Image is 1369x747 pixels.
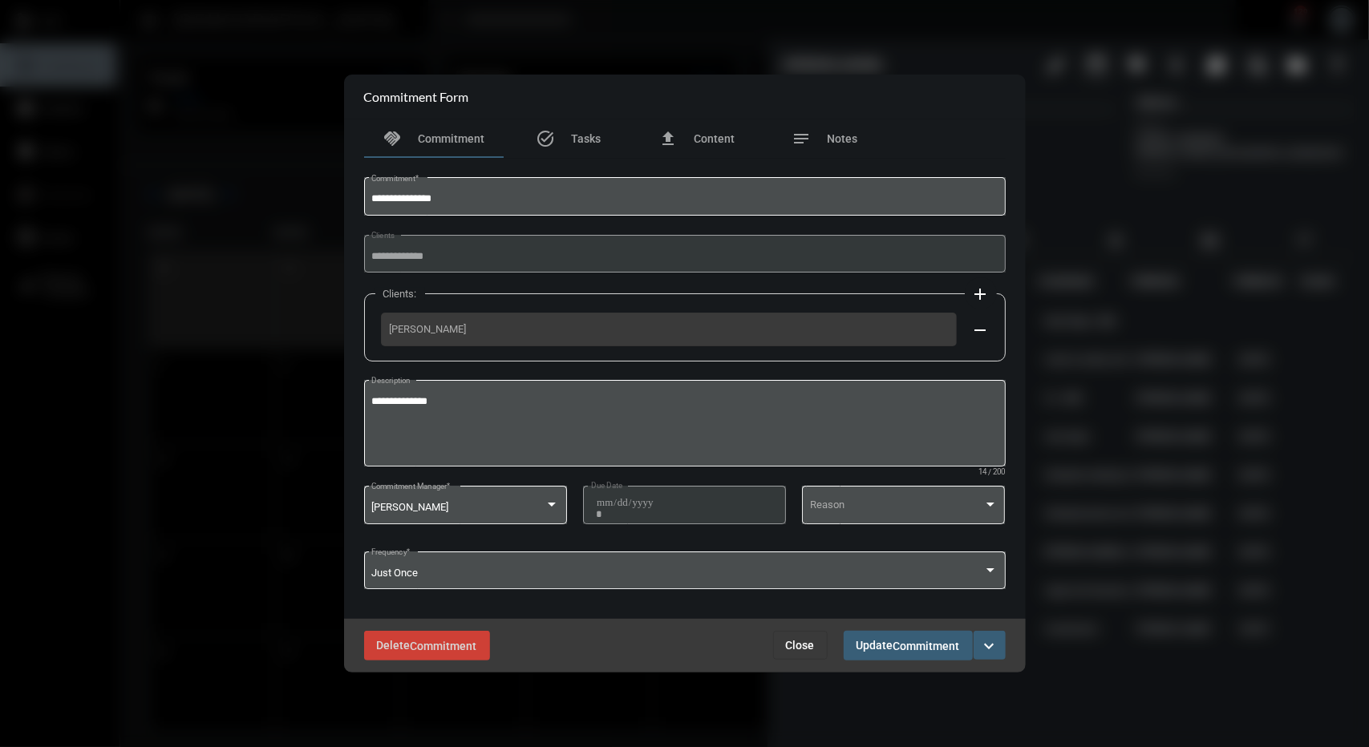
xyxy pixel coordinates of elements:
[980,636,999,656] mat-icon: expand_more
[377,639,477,652] span: Delete
[971,285,990,304] mat-icon: add
[536,129,555,148] mat-icon: task_alt
[844,631,973,660] button: UpdateCommitment
[419,132,485,145] span: Commitment
[371,567,418,579] span: Just Once
[773,631,828,660] button: Close
[364,631,490,660] button: DeleteCommitment
[893,640,960,652] span: Commitment
[375,288,425,300] label: Clients:
[371,501,448,513] span: [PERSON_NAME]
[694,132,735,145] span: Content
[658,129,678,148] mat-icon: file_upload
[411,640,477,652] span: Commitment
[364,89,469,104] h2: Commitment Form
[857,639,960,652] span: Update
[383,129,403,148] mat-icon: handshake
[786,639,815,652] span: Close
[971,321,990,340] mat-icon: remove
[792,129,812,148] mat-icon: notes
[979,468,1006,477] mat-hint: 14 / 200
[828,132,858,145] span: Notes
[390,323,948,335] span: [PERSON_NAME]
[571,132,601,145] span: Tasks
